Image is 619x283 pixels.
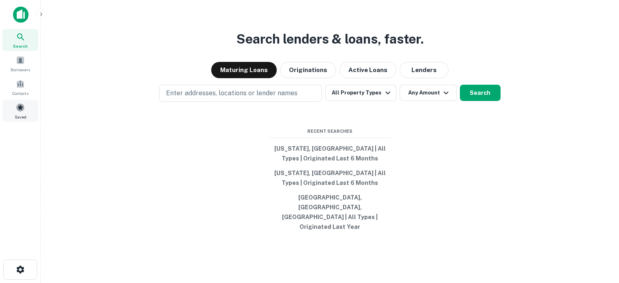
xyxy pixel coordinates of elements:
button: [GEOGRAPHIC_DATA], [GEOGRAPHIC_DATA], [GEOGRAPHIC_DATA] | All Types | Originated Last Year [269,190,391,234]
button: Maturing Loans [211,62,277,78]
span: Borrowers [11,66,30,73]
iframe: Chat Widget [578,218,619,257]
p: Enter addresses, locations or lender names [166,88,297,98]
button: [US_STATE], [GEOGRAPHIC_DATA] | All Types | Originated Last 6 Months [269,141,391,166]
span: Contacts [12,90,28,97]
a: Saved [2,100,38,122]
button: Active Loans [339,62,396,78]
img: capitalize-icon.png [13,7,28,23]
button: Originations [280,62,336,78]
button: [US_STATE], [GEOGRAPHIC_DATA] | All Types | Originated Last 6 Months [269,166,391,190]
a: Search [2,29,38,51]
button: Search [460,85,501,101]
span: Saved [15,114,26,120]
button: Any Amount [400,85,457,101]
span: Search [13,43,28,49]
a: Borrowers [2,53,38,75]
button: Enter addresses, locations or lender names [159,85,322,102]
h3: Search lenders & loans, faster. [236,29,424,49]
button: Lenders [400,62,448,78]
button: All Property Types [325,85,396,101]
span: Recent Searches [269,128,391,135]
a: Contacts [2,76,38,98]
